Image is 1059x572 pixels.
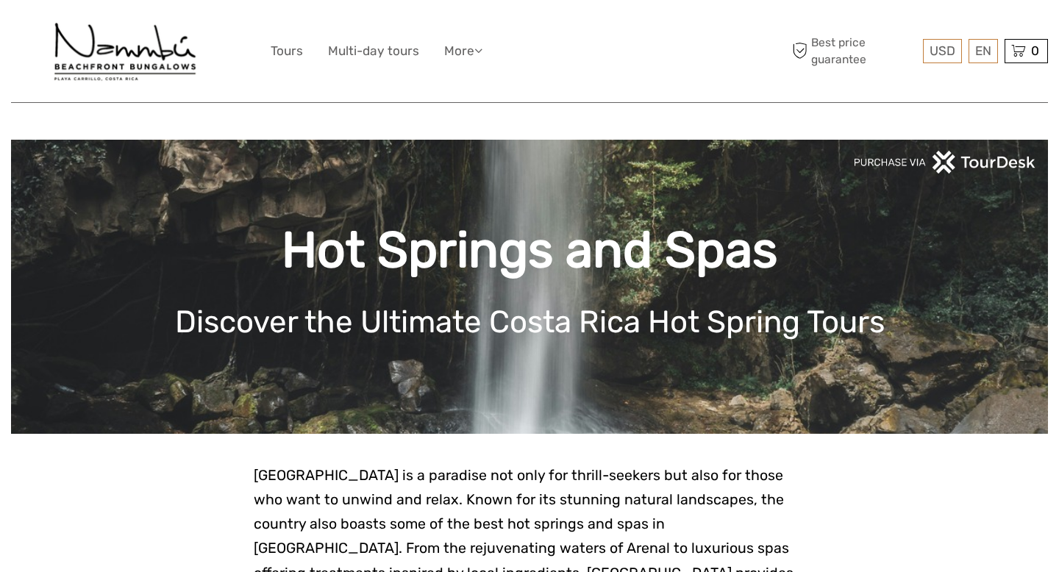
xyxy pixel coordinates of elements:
[969,39,998,63] div: EN
[33,304,1026,340] h1: Discover the Ultimate Costa Rica Hot Spring Tours
[444,40,482,62] a: More
[328,40,419,62] a: Multi-day tours
[50,11,201,91] img: Hotel Nammbú
[853,151,1037,174] img: PurchaseViaTourDeskwhite.png
[271,40,303,62] a: Tours
[1029,43,1041,58] span: 0
[930,43,955,58] span: USD
[789,35,920,67] span: Best price guarantee
[33,221,1026,280] h1: Hot Springs and Spas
